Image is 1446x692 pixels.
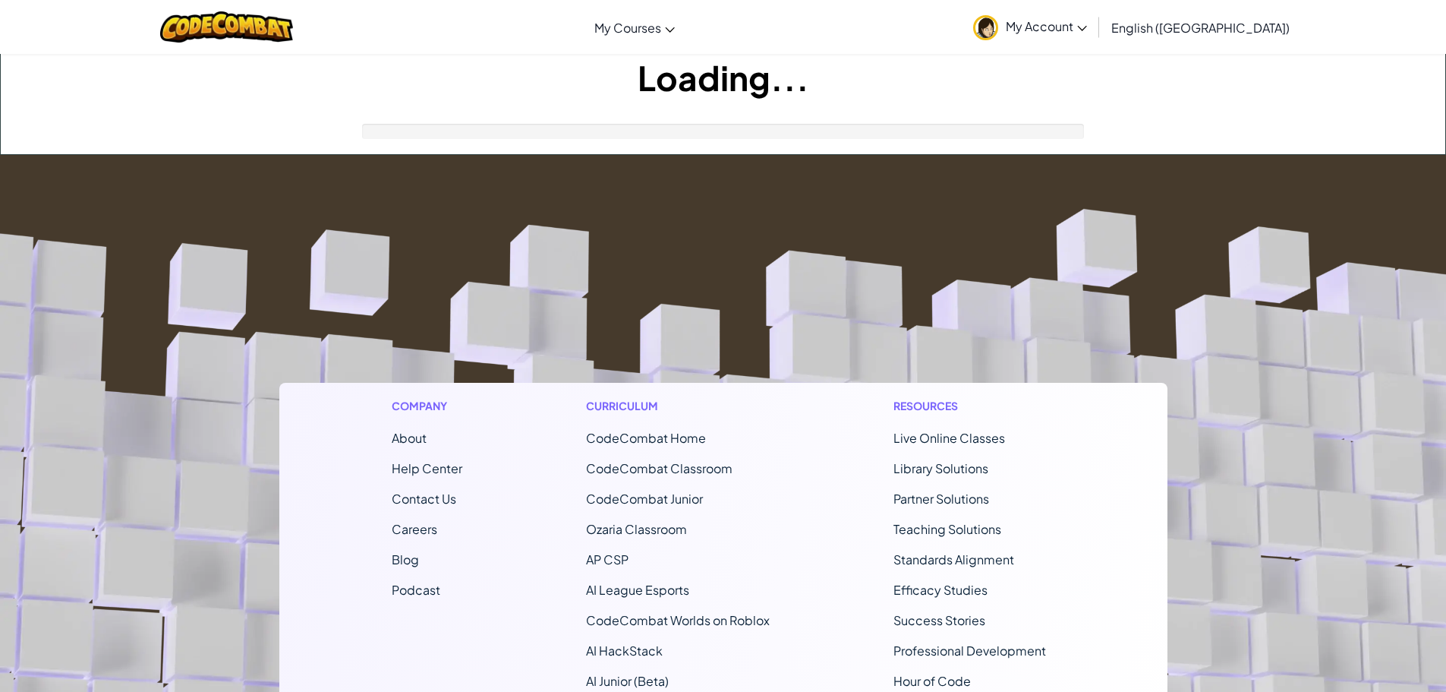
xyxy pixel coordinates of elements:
[587,7,682,48] a: My Courses
[966,3,1095,51] a: My Account
[1,54,1445,101] h1: Loading...
[392,551,419,567] a: Blog
[586,430,706,446] span: CodeCombat Home
[586,643,663,659] a: AI HackStack
[893,582,988,598] a: Efficacy Studies
[392,398,462,414] h1: Company
[1006,18,1087,34] span: My Account
[973,15,998,40] img: avatar
[586,551,628,567] a: AP CSP
[893,430,1005,446] a: Live Online Classes
[586,398,770,414] h1: Curriculum
[392,491,456,507] span: Contact Us
[392,521,437,537] a: Careers
[893,491,989,507] a: Partner Solutions
[160,11,293,43] img: CodeCombat logo
[586,582,689,598] a: AI League Esports
[392,460,462,476] a: Help Center
[893,551,1014,567] a: Standards Alignment
[893,673,971,689] a: Hour of Code
[893,612,985,628] a: Success Stories
[1104,7,1297,48] a: English ([GEOGRAPHIC_DATA])
[594,20,661,36] span: My Courses
[586,673,669,689] a: AI Junior (Beta)
[586,460,732,476] a: CodeCombat Classroom
[392,430,427,446] a: About
[1111,20,1290,36] span: English ([GEOGRAPHIC_DATA])
[893,460,988,476] a: Library Solutions
[893,521,1001,537] a: Teaching Solutions
[586,612,770,628] a: CodeCombat Worlds on Roblox
[586,491,703,507] a: CodeCombat Junior
[893,398,1055,414] h1: Resources
[392,582,440,598] a: Podcast
[586,521,687,537] a: Ozaria Classroom
[893,643,1046,659] a: Professional Development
